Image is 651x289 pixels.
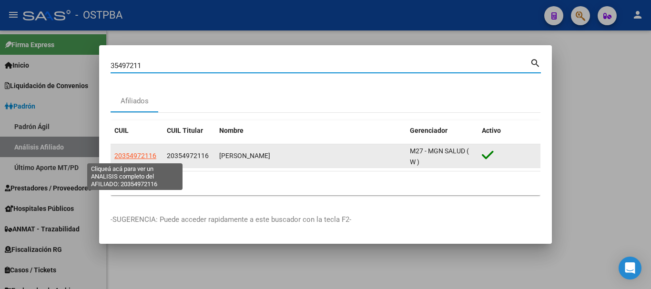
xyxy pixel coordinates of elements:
[530,57,541,68] mat-icon: search
[163,120,215,141] datatable-header-cell: CUIL Titular
[167,152,209,159] span: 20354972116
[478,120,540,141] datatable-header-cell: Activo
[619,257,641,279] div: Open Intercom Messenger
[406,120,478,141] datatable-header-cell: Gerenciador
[219,150,402,161] div: [PERSON_NAME]
[111,120,163,141] datatable-header-cell: CUIL
[114,152,156,159] span: 20354972116
[114,127,129,134] span: CUIL
[410,147,469,166] span: M27 - MGN SALUD ( W )
[219,127,244,134] span: Nombre
[482,127,501,134] span: Activo
[167,127,203,134] span: CUIL Titular
[111,214,540,225] p: -SUGERENCIA: Puede acceder rapidamente a este buscador con la tecla F2-
[111,171,540,195] div: 1 total
[410,127,448,134] span: Gerenciador
[121,96,149,107] div: Afiliados
[215,120,406,141] datatable-header-cell: Nombre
